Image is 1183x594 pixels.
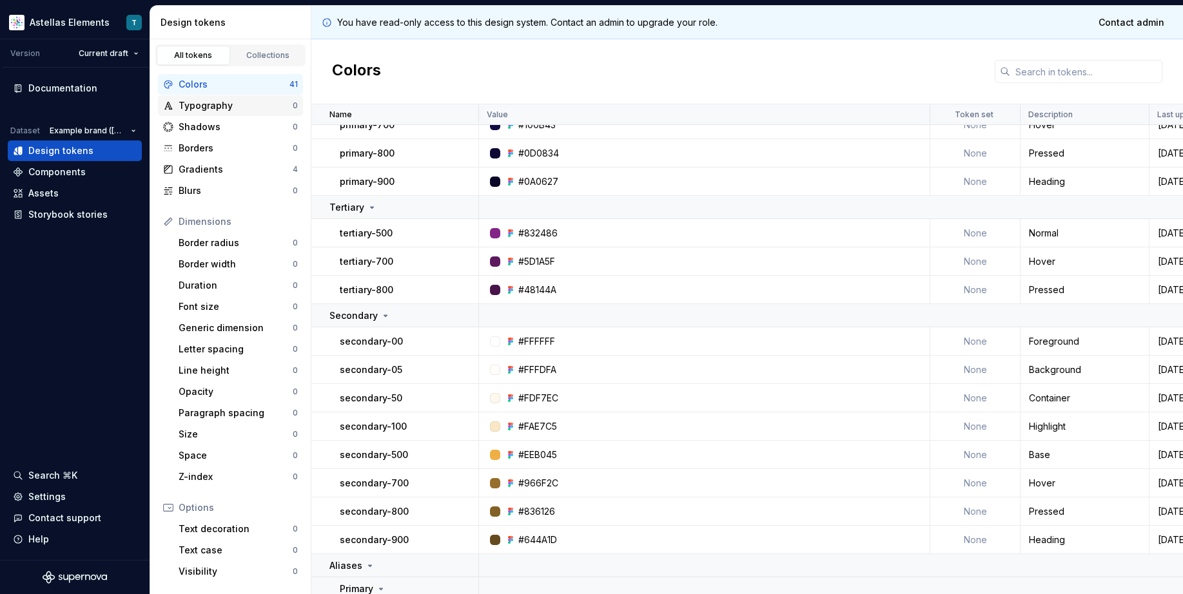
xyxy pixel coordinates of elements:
button: Help [8,529,142,550]
a: Text case0 [173,540,303,560]
td: None [930,276,1021,304]
div: Highlight [1021,420,1148,433]
div: Colors [179,78,289,91]
div: All tokens [161,50,226,61]
div: 0 [293,238,298,248]
div: 0 [293,365,298,376]
div: Hover [1021,477,1148,490]
span: Example brand ([GEOGRAPHIC_DATA]) [50,126,126,136]
div: Design tokens [161,16,306,29]
div: Storybook stories [28,208,108,221]
a: Text decoration0 [173,519,303,539]
td: None [930,356,1021,384]
p: secondary-500 [340,448,408,461]
div: T [132,17,137,28]
div: Space [179,449,293,462]
p: secondary-700 [340,477,409,490]
div: Shadows [179,120,293,133]
a: Assets [8,183,142,204]
div: 0 [293,186,298,196]
div: 0 [293,302,298,312]
a: Size0 [173,424,303,445]
div: Help [28,533,49,546]
button: Contact support [8,508,142,528]
a: Line height0 [173,360,303,381]
p: Value [487,110,508,120]
div: Blurs [179,184,293,197]
div: #644A1D [518,533,557,546]
a: Components [8,162,142,182]
div: 0 [293,323,298,333]
p: tertiary-700 [340,255,393,268]
div: #836126 [518,505,555,518]
td: None [930,247,1021,276]
div: Base [1021,448,1148,461]
a: Borders0 [158,138,303,158]
div: 0 [293,344,298,354]
div: Version [10,48,40,59]
div: Generic dimension [179,321,293,334]
a: Generic dimension0 [173,318,303,338]
div: Container [1021,392,1148,405]
div: 0 [293,450,298,461]
div: Z-index [179,470,293,483]
p: secondary-05 [340,363,402,376]
div: 0 [293,524,298,534]
div: Border width [179,258,293,271]
a: Shadows0 [158,117,303,137]
div: Letter spacing [179,343,293,356]
div: #5D1A5F [518,255,555,268]
div: Font size [179,300,293,313]
p: Description [1028,110,1073,120]
a: Visibility0 [173,561,303,582]
div: Text decoration [179,522,293,535]
div: Documentation [28,82,97,95]
td: None [930,111,1021,139]
div: Pressed [1021,505,1148,518]
div: 0 [293,408,298,418]
a: Border radius0 [173,233,303,253]
a: Paragraph spacing0 [173,403,303,423]
p: secondary-00 [340,335,403,348]
div: Options [179,501,298,514]
div: Borders [179,142,293,155]
div: #48144A [518,283,556,296]
div: #832486 [518,227,558,240]
a: Duration0 [173,275,303,296]
p: secondary-900 [340,533,409,546]
div: Heading [1021,175,1148,188]
div: #FFFDFA [518,363,556,376]
p: You have read-only access to this design system. Contact an admin to upgrade your role. [337,16,718,29]
div: 0 [293,122,298,132]
button: Search ⌘K [8,465,142,486]
p: tertiary-800 [340,283,393,296]
a: Storybook stories [8,204,142,225]
div: Line height [179,364,293,377]
div: 0 [293,259,298,269]
div: Collections [236,50,300,61]
p: secondary-100 [340,420,407,433]
a: Font size0 [173,296,303,317]
a: Documentation [8,78,142,99]
a: Colors41 [158,74,303,95]
div: Components [28,166,86,178]
p: Name [329,110,352,120]
div: Assets [28,187,59,200]
div: Border radius [179,236,293,249]
a: Letter spacing0 [173,339,303,359]
div: 0 [293,545,298,555]
div: Settings [28,490,66,503]
div: 0 [293,566,298,577]
div: Gradients [179,163,293,176]
td: None [930,441,1021,469]
button: Example brand ([GEOGRAPHIC_DATA]) [44,122,142,140]
div: Heading [1021,533,1148,546]
div: Foreground [1021,335,1148,348]
svg: Supernova Logo [43,571,107,584]
div: Paragraph spacing [179,407,293,419]
div: #0A0627 [518,175,558,188]
a: Contact admin [1090,11,1173,34]
a: Opacity0 [173,381,303,402]
div: 0 [293,280,298,291]
div: #FDF7EC [518,392,558,405]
